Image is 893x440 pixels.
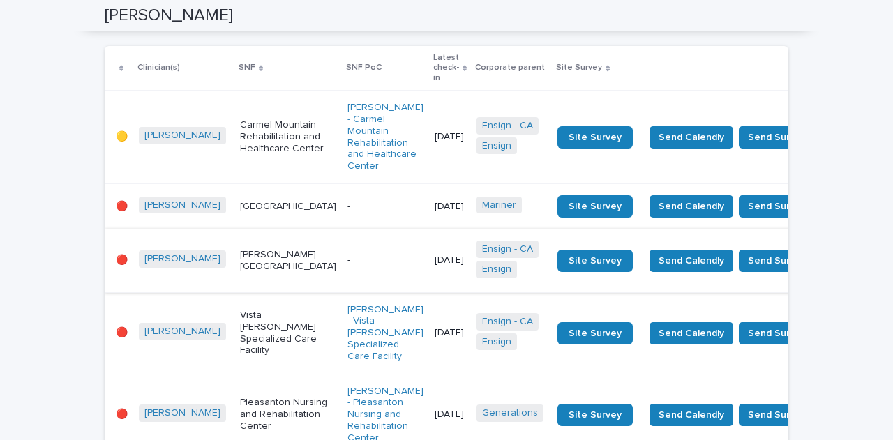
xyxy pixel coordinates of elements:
p: 🔴 [116,327,128,339]
button: Send Calendly [650,250,733,272]
span: Site Survey [569,132,622,142]
a: Site Survey [557,195,633,218]
p: Latest check-in [433,50,459,86]
button: Send Survey [739,195,815,218]
a: [PERSON_NAME] [144,130,220,142]
span: Send Calendly [659,326,724,340]
p: Clinician(s) [137,60,180,75]
span: Send Survey [748,130,806,144]
a: Site Survey [557,322,633,344]
p: - [347,255,423,266]
a: [PERSON_NAME] - Carmel Mountain Rehabilitation and Healthcare Center [347,102,423,172]
p: 🔴 [116,255,128,266]
a: Ensign - CA [482,243,533,255]
span: Send Calendly [659,254,724,268]
a: Ensign [482,336,511,348]
a: [PERSON_NAME] [144,407,220,419]
p: Vista [PERSON_NAME] Specialized Care Facility [240,310,336,356]
p: [DATE] [435,409,465,420]
a: Site Survey [557,404,633,426]
a: [PERSON_NAME] [144,253,220,265]
span: Send Survey [748,254,806,268]
a: Generations [482,407,538,419]
button: Send Calendly [650,404,733,426]
p: 🔴 [116,409,128,420]
p: - [347,201,423,213]
a: Ensign - CA [482,316,533,328]
span: Send Calendly [659,408,724,422]
p: [DATE] [435,327,465,339]
tr: 🔴[PERSON_NAME] [GEOGRAPHIC_DATA]-[DATE]Mariner Site SurveySend CalendlySend Survey [105,183,837,229]
a: Ensign [482,140,511,152]
a: [PERSON_NAME] - Vista [PERSON_NAME] Specialized Care Facility [347,304,423,363]
p: [DATE] [435,255,465,266]
p: 🔴 [116,201,128,213]
button: Send Calendly [650,322,733,344]
span: Send Survey [748,326,806,340]
button: Send Calendly [650,195,733,218]
tr: 🔴[PERSON_NAME] Vista [PERSON_NAME] Specialized Care Facility[PERSON_NAME] - Vista [PERSON_NAME] S... [105,292,837,374]
span: Send Calendly [659,130,724,144]
button: Send Survey [739,126,815,149]
p: [DATE] [435,201,465,213]
tr: 🟡[PERSON_NAME] Carmel Mountain Rehabilitation and Healthcare Center[PERSON_NAME] - Carmel Mountai... [105,91,837,184]
span: Site Survey [569,256,622,266]
a: Ensign - CA [482,120,533,132]
h2: [PERSON_NAME] [105,6,233,26]
a: Site Survey [557,126,633,149]
p: [PERSON_NAME][GEOGRAPHIC_DATA] [240,249,336,273]
span: Site Survey [569,328,622,338]
p: Site Survey [556,60,602,75]
p: SNF PoC [346,60,382,75]
tr: 🔴[PERSON_NAME] [PERSON_NAME][GEOGRAPHIC_DATA]-[DATE]Ensign - CA Ensign Site SurveySend CalendlySe... [105,229,837,292]
button: Send Survey [739,322,815,344]
a: Mariner [482,199,516,211]
span: Send Calendly [659,199,724,213]
p: Corporate parent [475,60,545,75]
button: Send Calendly [650,126,733,149]
p: 🟡 [116,131,128,143]
p: Pleasanton Nursing and Rehabilitation Center [240,397,336,432]
span: Site Survey [569,202,622,211]
button: Send Survey [739,250,815,272]
a: Ensign [482,264,511,275]
p: Carmel Mountain Rehabilitation and Healthcare Center [240,119,336,154]
span: Send Survey [748,408,806,422]
p: SNF [239,60,255,75]
p: [DATE] [435,131,465,143]
span: Send Survey [748,199,806,213]
a: Site Survey [557,250,633,272]
a: [PERSON_NAME] [144,326,220,337]
a: [PERSON_NAME] [144,199,220,211]
span: Site Survey [569,410,622,420]
p: [GEOGRAPHIC_DATA] [240,201,336,213]
button: Send Survey [739,404,815,426]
